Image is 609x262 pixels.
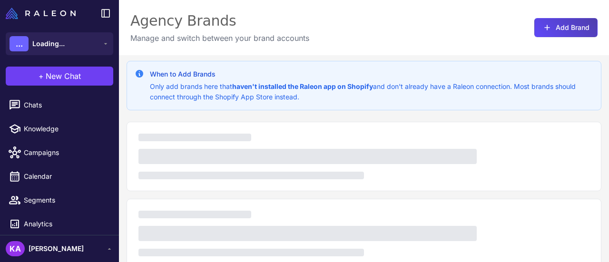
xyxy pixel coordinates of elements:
div: ... [10,36,29,51]
a: Analytics [4,214,115,234]
strong: haven't installed the Raleon app on Shopify [232,82,373,90]
span: Analytics [24,219,108,229]
a: Chats [4,95,115,115]
button: Add Brand [534,18,598,37]
span: Calendar [24,171,108,182]
span: New Chat [46,70,81,82]
span: Knowledge [24,124,108,134]
button: +New Chat [6,67,113,86]
span: + [39,70,44,82]
span: Campaigns [24,147,108,158]
h3: When to Add Brands [150,69,593,79]
span: Chats [24,100,108,110]
a: Segments [4,190,115,210]
p: Only add brands here that and don't already have a Raleon connection. Most brands should connect ... [150,81,593,102]
span: Loading... [32,39,65,49]
div: KA [6,241,25,256]
span: [PERSON_NAME] [29,243,84,254]
p: Manage and switch between your brand accounts [130,32,309,44]
img: Raleon Logo [6,8,76,19]
span: Segments [24,195,108,205]
a: Calendar [4,166,115,186]
div: Agency Brands [130,11,309,30]
a: Campaigns [4,143,115,163]
a: Knowledge [4,119,115,139]
button: ...Loading... [6,32,113,55]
